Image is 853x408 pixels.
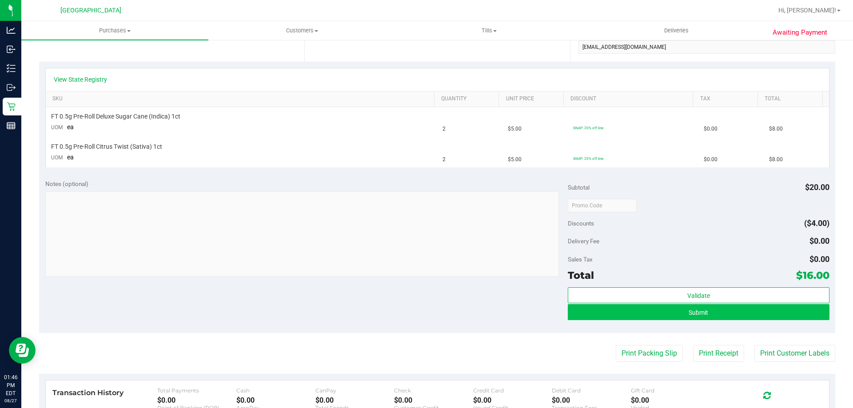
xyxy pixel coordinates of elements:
a: Purchases [21,21,208,40]
input: Promo Code [568,199,637,212]
inline-svg: Analytics [7,26,16,35]
div: $0.00 [236,396,315,404]
a: Customers [208,21,395,40]
button: Validate [568,287,829,303]
div: CanPay [315,387,395,394]
span: $16.00 [796,269,829,281]
span: Tills [396,27,582,35]
inline-svg: Retail [7,102,16,111]
a: Tills [395,21,582,40]
span: $5.00 [508,155,522,164]
span: Sales Tax [568,256,593,263]
div: $0.00 [631,396,710,404]
span: $0.00 [809,254,829,264]
button: Submit [568,304,829,320]
span: $0.00 [704,155,717,164]
a: Discount [570,95,690,103]
a: Deliveries [583,21,770,40]
span: $0.00 [704,125,717,133]
span: Purchases [21,27,208,35]
span: SNAP: 20% off line [573,156,603,161]
div: Gift Card [631,387,710,394]
span: Notes (optional) [45,180,88,187]
span: ea [67,154,74,161]
span: Awaiting Payment [773,28,827,38]
span: Deliveries [652,27,701,35]
span: UOM [51,124,63,131]
div: Total Payments [157,387,236,394]
div: $0.00 [315,396,395,404]
div: $0.00 [552,396,631,404]
span: Hi, [PERSON_NAME]! [778,7,836,14]
a: Unit Price [506,95,560,103]
div: $0.00 [157,396,236,404]
span: UOM [51,154,63,161]
inline-svg: Reports [7,121,16,130]
span: 2 [442,155,446,164]
span: Submit [689,309,708,316]
span: Validate [687,292,710,299]
span: 2 [442,125,446,133]
inline-svg: Outbound [7,83,16,92]
span: ($4.00) [804,218,829,228]
span: $5.00 [508,125,522,133]
a: View State Registry [54,75,107,84]
a: Total [765,95,819,103]
p: 08/27 [4,397,17,404]
a: SKU [52,95,430,103]
a: Tax [700,95,754,103]
div: $0.00 [473,396,552,404]
a: Quantity [441,95,495,103]
inline-svg: Inbound [7,45,16,54]
button: Print Packing Slip [616,345,683,362]
span: $0.00 [809,236,829,246]
span: $8.00 [769,155,783,164]
span: FT 0.5g Pre-Roll Deluxe Sugar Cane (Indica) 1ct [51,112,180,121]
span: Subtotal [568,184,590,191]
div: Credit Card [473,387,552,394]
span: ea [67,123,74,131]
iframe: Resource center [9,337,36,364]
p: 01:46 PM EDT [4,373,17,397]
span: $8.00 [769,125,783,133]
inline-svg: Inventory [7,64,16,73]
span: SNAP: 20% off line [573,126,603,130]
span: $20.00 [805,182,829,192]
button: Print Receipt [693,345,744,362]
span: [GEOGRAPHIC_DATA] [60,7,121,14]
div: Check [394,387,473,394]
span: FT 0.5g Pre-Roll Citrus Twist (Sativa) 1ct [51,143,162,151]
button: Print Customer Labels [754,345,835,362]
span: Total [568,269,594,281]
span: Customers [209,27,395,35]
div: Debit Card [552,387,631,394]
div: $0.00 [394,396,473,404]
span: Delivery Fee [568,238,599,245]
span: Discounts [568,215,594,231]
div: Cash [236,387,315,394]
